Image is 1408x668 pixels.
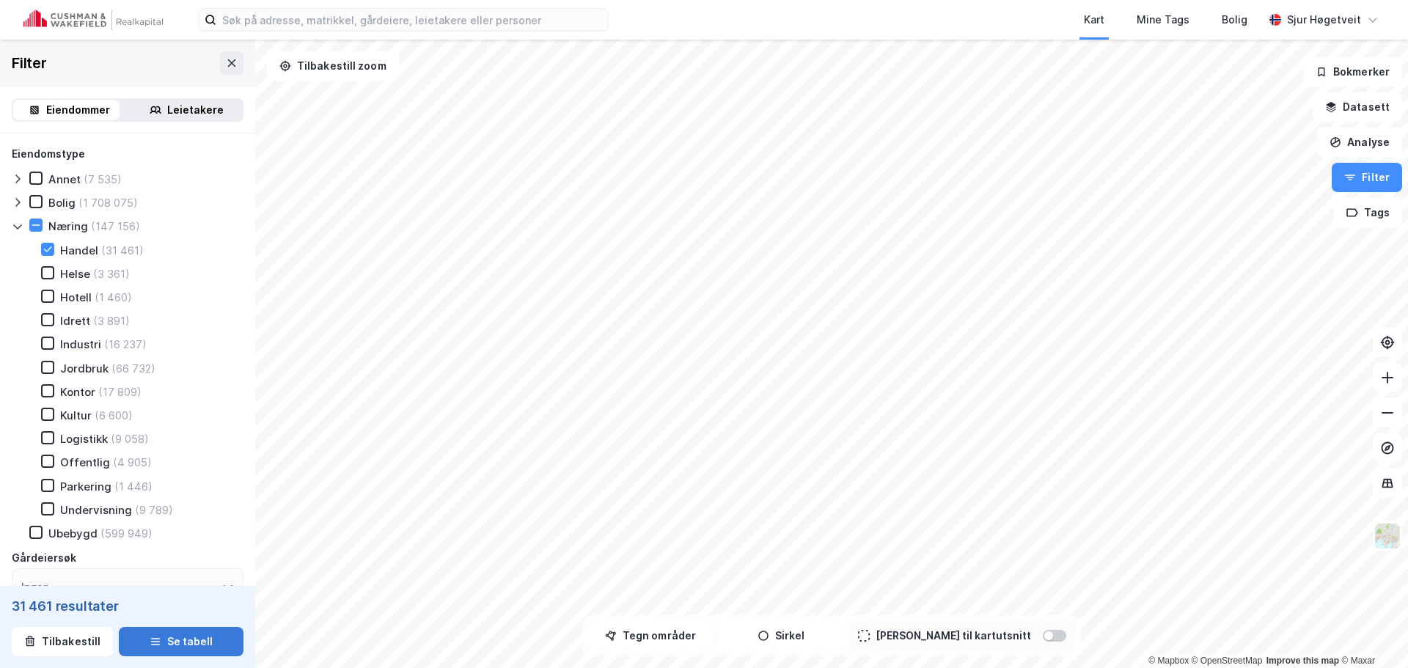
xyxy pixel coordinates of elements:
div: Filter [12,51,47,75]
div: (3 891) [93,314,130,328]
div: Kart [1084,11,1104,29]
div: Bolig [48,196,76,210]
img: cushman-wakefield-realkapital-logo.202ea83816669bd177139c58696a8fa1.svg [23,10,163,30]
div: (9 058) [111,432,149,446]
div: Industri [60,337,101,351]
div: Idrett [60,314,90,328]
input: Søk på adresse, matrikkel, gårdeiere, leietakere eller personer [216,9,608,31]
a: Mapbox [1148,656,1189,666]
div: Ubebygd [48,526,98,540]
div: (599 949) [100,526,153,540]
div: Helse [60,267,90,281]
div: [PERSON_NAME] til kartutsnitt [876,627,1031,645]
div: (1 460) [95,290,132,304]
div: Næring [48,219,88,233]
button: Analyse [1317,128,1402,157]
div: Parkering [60,480,111,493]
div: Sjur Høgetveit [1287,11,1361,29]
div: 31 461 resultater [12,598,243,615]
div: Offentlig [60,455,110,469]
button: Tegn områder [588,621,713,650]
div: (147 156) [91,219,140,233]
div: Kontor [60,385,95,399]
div: (31 461) [101,243,144,257]
button: Tags [1334,198,1402,227]
div: Kontrollprogram for chat [1335,598,1408,668]
div: (3 361) [93,267,130,281]
a: Improve this map [1266,656,1339,666]
div: (16 237) [104,337,147,351]
iframe: Chat Widget [1335,598,1408,668]
div: Bolig [1222,11,1247,29]
div: Eiendomstype [12,145,85,163]
div: Eiendommer [46,101,110,119]
img: Z [1374,522,1401,550]
div: Mine Tags [1137,11,1189,29]
div: Leietakere [167,101,224,119]
div: Annet [48,172,81,186]
div: Hotell [60,290,92,304]
button: Datasett [1313,92,1402,122]
div: (9 789) [135,503,173,517]
div: (66 732) [111,361,155,375]
div: (1 708 075) [78,196,138,210]
div: Ingen [21,579,49,596]
div: (7 535) [84,172,122,186]
button: Sirkel [719,621,843,650]
button: Tilbakestill zoom [267,51,399,81]
button: Tilbakestill [12,627,113,656]
div: Kultur [60,408,92,422]
button: Se tabell [119,627,243,656]
div: (4 905) [113,455,152,469]
div: Logistikk [60,432,108,446]
div: Gårdeiersøk [12,549,76,567]
button: Filter [1332,163,1402,192]
div: (1 446) [114,480,153,493]
div: (17 809) [98,385,142,399]
div: Undervisning [60,503,132,517]
a: OpenStreetMap [1192,656,1263,666]
div: Handel [60,243,98,257]
button: Bokmerker [1303,57,1402,87]
div: Jordbruk [60,361,109,375]
div: (6 600) [95,408,133,422]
